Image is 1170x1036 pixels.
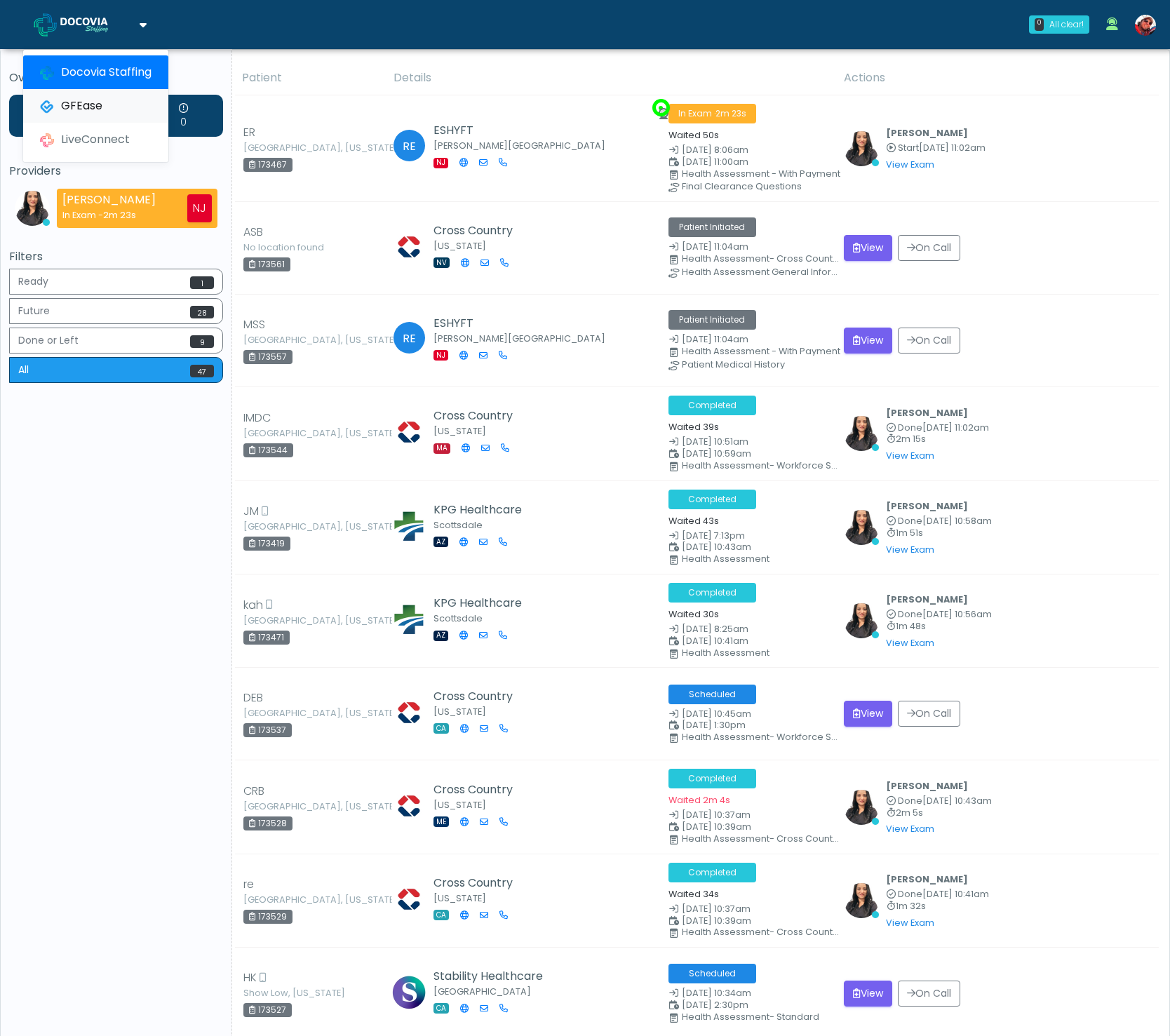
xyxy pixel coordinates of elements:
[391,229,426,264] img: Lisa Sellers
[886,823,934,835] a: View Exam
[682,623,748,635] span: [DATE] 8:25am
[668,146,828,155] small: Date Created
[844,603,879,638] img: Viral Patel
[682,928,841,936] div: Health Assessment- Cross Country
[433,612,483,624] small: Scottsdale
[243,224,263,241] span: ASB
[886,450,934,462] a: View Exam
[433,443,450,454] span: MA
[1021,10,1098,39] a: 0 All clear!
[668,685,756,704] span: Scheduled
[668,710,828,719] small: Date Created
[668,543,828,552] small: Scheduled Time
[898,981,960,1007] button: On Call
[898,888,922,900] span: Done
[668,811,828,820] small: Date Created
[243,144,321,152] small: [GEOGRAPHIC_DATA], [US_STATE]
[243,443,293,457] div: 173544
[668,608,719,620] small: Waited 30s
[682,170,841,178] div: Health Assessment - With Payment
[11,6,53,48] button: Open LiveChat chat widget
[668,104,756,123] span: In Exam ·
[835,61,1159,95] th: Actions
[898,701,960,727] button: On Call
[898,795,922,807] span: Done
[682,156,748,168] span: [DATE] 11:00am
[433,783,519,796] h5: Cross Country
[844,235,892,261] button: View
[898,608,922,620] span: Done
[243,523,321,531] small: [GEOGRAPHIC_DATA], [US_STATE]
[682,708,751,720] span: [DATE] 10:45am
[682,241,748,253] span: [DATE] 11:04am
[243,537,290,551] div: 173419
[243,989,321,997] small: Show Low, [US_STATE]
[103,209,136,221] span: 2m 23s
[886,610,992,619] small: Completed at
[433,519,483,531] small: Scottsdale
[886,144,986,153] small: Started at
[243,689,263,706] span: DEB
[385,61,836,95] th: Details
[668,964,756,983] span: Scheduled
[394,130,425,161] span: RE
[682,361,841,369] div: Patient Medical History
[668,335,828,344] small: Date Created
[682,333,748,345] span: [DATE] 11:04am
[844,131,879,166] img: Viral Patel
[243,503,259,520] span: JM
[433,350,448,361] span: NJ
[682,462,841,470] div: Health Assessment- Workforce Solutions
[922,888,989,900] span: [DATE] 10:41am
[391,602,426,637] img: Erin Wiseman
[682,987,751,999] span: [DATE] 10:34am
[433,140,605,152] small: [PERSON_NAME][GEOGRAPHIC_DATA]
[190,335,214,348] span: 9
[682,1013,841,1021] div: Health Assessment- Standard
[234,61,385,95] th: Patient
[433,910,449,920] span: CA
[62,208,156,222] div: In Exam -
[668,310,756,330] span: Patient Initiated
[886,159,934,170] a: View Exam
[243,783,264,800] span: CRB
[844,790,879,825] img: Viral Patel
[1035,18,1044,31] div: 0
[844,510,879,545] img: Viral Patel
[9,250,223,263] h5: Filters
[886,622,992,631] small: 1m 48s
[898,235,960,261] button: On Call
[668,217,756,237] span: Patient Initiated
[433,985,531,997] small: [GEOGRAPHIC_DATA]
[668,583,756,603] span: Completed
[9,72,223,84] h5: Overview
[668,421,719,433] small: Waited 39s
[668,625,828,634] small: Date Created
[886,424,989,433] small: Completed at
[15,191,50,226] img: Viral Patel
[682,182,841,191] div: Final Clearance Questions
[898,142,919,154] span: Start
[433,240,486,252] small: [US_STATE]
[243,723,292,737] div: 173537
[243,336,321,344] small: [GEOGRAPHIC_DATA], [US_STATE]
[682,915,751,927] span: [DATE] 10:39am
[682,530,745,541] span: [DATE] 7:13pm
[682,903,751,915] span: [DATE] 10:37am
[243,631,290,645] div: 173471
[668,450,828,459] small: Scheduled Time
[433,597,522,610] h5: KPG Healthcare
[682,448,751,459] span: [DATE] 10:59am
[391,788,426,823] img: Lisa Sellers
[40,66,54,80] img: Docovia Staffing
[682,999,748,1011] span: [DATE] 2:30pm
[668,888,719,900] small: Waited 34s
[682,347,841,356] div: Health Assessment - With Payment
[922,515,992,527] span: [DATE] 10:58am
[391,415,426,450] img: Lisa Sellers
[433,877,519,889] h5: Cross Country
[243,1003,292,1017] div: 173527
[844,701,892,727] button: View
[433,124,556,137] h5: ESHYFT
[243,124,255,141] span: ER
